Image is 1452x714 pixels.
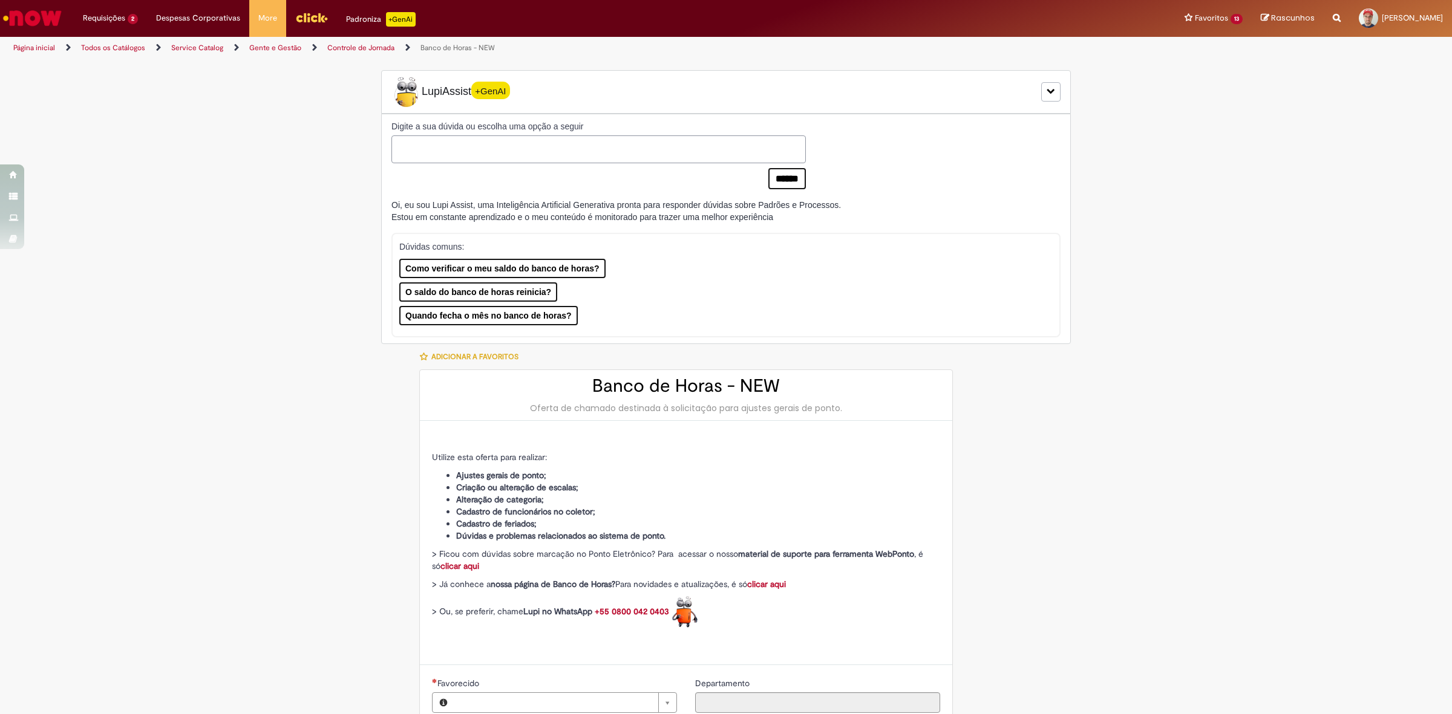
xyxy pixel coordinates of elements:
div: Oi, eu sou Lupi Assist, uma Inteligência Artificial Generativa pronta para responder dúvidas sobr... [391,199,841,223]
a: clicar aqui [747,579,786,589]
button: Como verificar o meu saldo do banco de horas? [399,259,606,278]
img: Lupi [391,77,422,107]
span: [PERSON_NAME] [1382,13,1443,23]
span: Adicionar a Favoritos [431,352,518,362]
span: LupiAssist [391,77,510,107]
a: Página inicial [13,43,55,53]
span: Necessários - Favorecido [437,678,482,689]
button: Favorecido, Visualizar este registro [433,693,454,712]
button: Quando fecha o mês no banco de horas? [399,306,578,325]
strong: Alteração de categoria; [456,494,544,505]
a: Rascunhos [1261,13,1315,24]
label: Digite a sua dúvida ou escolha uma opção a seguir [391,120,806,132]
span: More [258,12,277,24]
a: Service Catalog [171,43,223,53]
strong: nossa página de Banco de Horas? [491,579,615,589]
div: Padroniza [346,12,416,27]
a: Gente e Gestão [249,43,301,53]
span: Despesas Corporativas [156,12,240,24]
a: Limpar campo Favorecido [454,693,676,712]
img: click_logo_yellow_360x200.png [295,8,328,27]
input: Departamento [695,692,940,713]
ul: Trilhas de página [9,37,959,59]
span: +GenAI [471,82,510,99]
h2: Banco de Horas - NEW [432,376,940,396]
strong: Dúvidas e problemas relacionados ao sistema de ponto. [456,530,665,541]
a: Todos os Catálogos [81,43,145,53]
strong: Lupi no WhatsApp [523,606,592,617]
span: 2 [128,14,138,24]
span: Somente leitura - Departamento [695,678,752,689]
span: Rascunhos [1271,12,1315,24]
div: LupiLupiAssist+GenAI [381,70,1071,114]
span: 13 [1231,14,1243,24]
strong: Criação ou alteração de escalas; [456,482,578,493]
a: Banco de Horas - NEW [420,43,495,53]
a: +55 0800 042 0403 [595,606,669,617]
button: Adicionar a Favoritos [419,344,525,369]
label: Somente leitura - Departamento [695,677,752,689]
button: O saldo do banco de horas reinicia? [399,282,557,302]
strong: Cadastro de feriados; [456,518,537,529]
p: > Ficou com dúvidas sobre marcação no Ponto Eletrônico? Para acessar o nosso , é só [432,548,940,572]
a: Controle de Jornada [327,43,394,53]
strong: Cadastro de funcionários no coletor; [456,506,595,517]
span: Necessários [432,678,437,683]
strong: Ajustes gerais de ponto; [456,470,546,481]
p: > Ou, se preferir, chame [432,596,940,628]
span: Requisições [83,12,125,24]
strong: material de suporte para ferramenta WebPonto [738,548,914,559]
a: clicar aqui [440,560,479,571]
div: Oferta de chamado destinada à solicitação para ajustes gerais de ponto. [432,402,940,414]
span: Favoritos [1195,12,1228,24]
img: ServiceNow [1,6,64,30]
p: +GenAi [386,12,416,27]
p: Dúvidas comuns: [399,241,1030,253]
span: Utilize esta oferta para realizar: [432,452,547,462]
p: > Já conhece a Para novidades e atualizações, é só [432,578,940,590]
